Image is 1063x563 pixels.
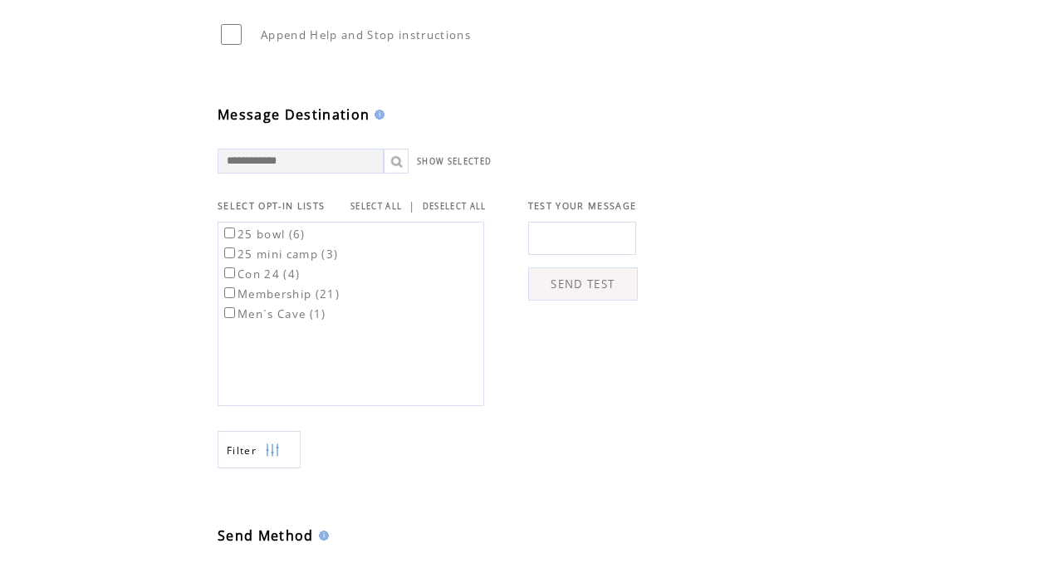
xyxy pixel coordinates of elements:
[227,443,257,458] span: Show filters
[224,247,235,258] input: 25 mini camp (3)
[218,105,370,124] span: Message Destination
[221,306,326,321] label: Men`s Cave (1)
[265,432,280,469] img: filters.png
[221,247,338,262] label: 25 mini camp (3)
[528,267,638,301] a: SEND TEST
[314,531,329,541] img: help.gif
[350,201,402,212] a: SELECT ALL
[224,267,235,278] input: Con 24 (4)
[224,228,235,238] input: 25 bowl (6)
[409,198,415,213] span: |
[218,200,325,212] span: SELECT OPT-IN LISTS
[218,431,301,468] a: Filter
[528,200,637,212] span: TEST YOUR MESSAGE
[261,27,471,42] span: Append Help and Stop instructions
[423,201,487,212] a: DESELECT ALL
[224,287,235,298] input: Membership (21)
[417,156,492,167] a: SHOW SELECTED
[221,267,300,281] label: Con 24 (4)
[221,286,340,301] label: Membership (21)
[221,227,306,242] label: 25 bowl (6)
[218,526,314,545] span: Send Method
[224,307,235,318] input: Men`s Cave (1)
[370,110,385,120] img: help.gif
